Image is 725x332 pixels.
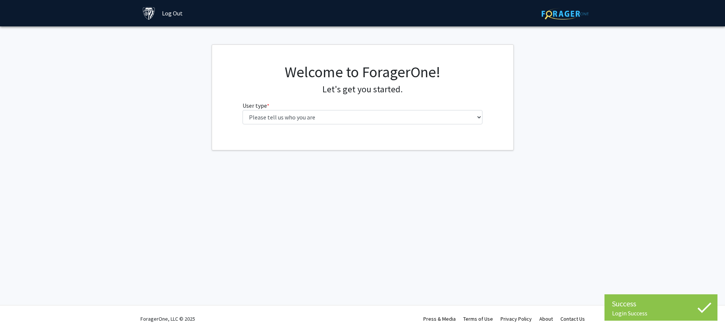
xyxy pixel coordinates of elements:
h4: Let's get you started. [243,84,482,95]
label: User type [243,101,269,110]
h1: Welcome to ForagerOne! [243,63,482,81]
a: Contact Us [560,315,585,322]
img: ForagerOne Logo [542,8,589,20]
a: Terms of Use [463,315,493,322]
div: Login Success [612,309,710,317]
div: ForagerOne, LLC © 2025 [140,306,195,332]
a: About [539,315,553,322]
img: Johns Hopkins University Logo [142,7,156,20]
a: Privacy Policy [501,315,532,322]
a: Press & Media [423,315,456,322]
div: Success [612,298,710,309]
